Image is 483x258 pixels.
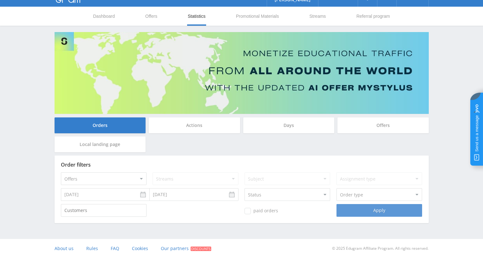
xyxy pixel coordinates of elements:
[86,239,98,258] a: Rules
[132,245,148,251] span: Cookies
[61,204,147,217] input: Customers
[111,245,119,251] span: FAQ
[245,239,428,258] div: © 2025 Edugram Affiliate Program. All rights reserved.
[245,208,278,214] span: paid orders
[149,117,240,133] div: Actions
[61,162,422,168] div: Order filters
[55,136,146,152] div: Local landing page
[235,7,279,26] a: Promotional Materials
[86,245,98,251] span: Rules
[336,204,422,217] div: Apply
[55,245,74,251] span: About us
[93,7,116,26] a: Dashboard
[55,32,429,114] img: Banner
[187,7,206,26] a: Statistics
[337,117,429,133] div: Offers
[243,117,335,133] div: Days
[55,117,146,133] div: Orders
[161,239,211,258] a: Our partners Discounts
[161,245,189,251] span: Our partners
[132,239,148,258] a: Cookies
[111,239,119,258] a: FAQ
[356,7,391,26] a: Referral program
[145,7,158,26] a: Offers
[191,247,211,251] span: Discounts
[309,7,326,26] a: Streams
[61,188,150,201] input: Use the arrow keys to pick a date
[55,239,74,258] a: About us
